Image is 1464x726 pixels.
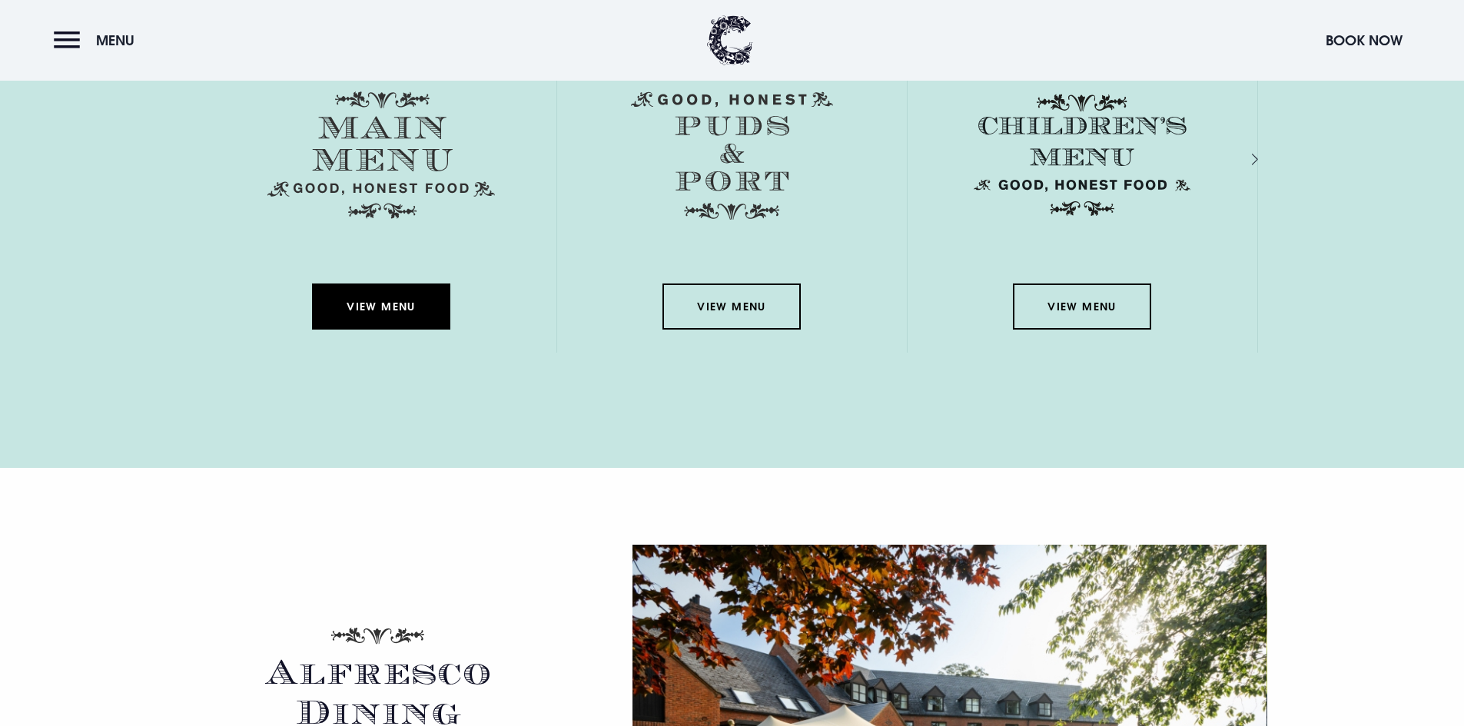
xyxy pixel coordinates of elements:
div: Next slide [1231,148,1246,171]
span: Menu [96,31,134,49]
button: Menu [54,24,142,57]
img: Childrens Menu 1 [968,91,1196,219]
button: Book Now [1318,24,1410,57]
a: View Menu [1013,283,1151,330]
img: Menu main menu [267,91,495,219]
img: Clandeboye Lodge [707,15,753,65]
a: View Menu [312,283,450,330]
img: Menu puds and port [631,91,833,220]
a: View Menu [662,283,801,330]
